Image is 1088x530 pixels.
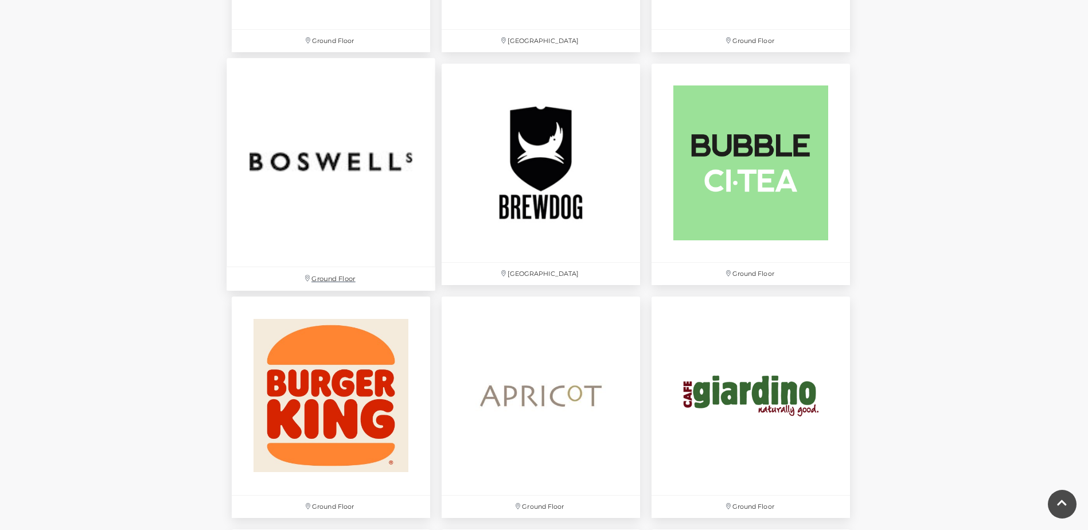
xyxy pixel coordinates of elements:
[442,263,640,285] p: [GEOGRAPHIC_DATA]
[646,58,856,291] a: Ground Floor
[226,291,436,524] a: Ground Floor
[220,52,441,297] a: Ground Floor
[232,496,430,518] p: Ground Floor
[436,58,646,291] a: [GEOGRAPHIC_DATA]
[232,30,430,52] p: Ground Floor
[652,30,850,52] p: Ground Floor
[646,291,856,524] a: Ground Floor
[442,496,640,518] p: Ground Floor
[442,30,640,52] p: [GEOGRAPHIC_DATA]
[652,496,850,518] p: Ground Floor
[652,263,850,285] p: Ground Floor
[436,291,646,524] a: Ground Floor
[227,267,435,291] p: Ground Floor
